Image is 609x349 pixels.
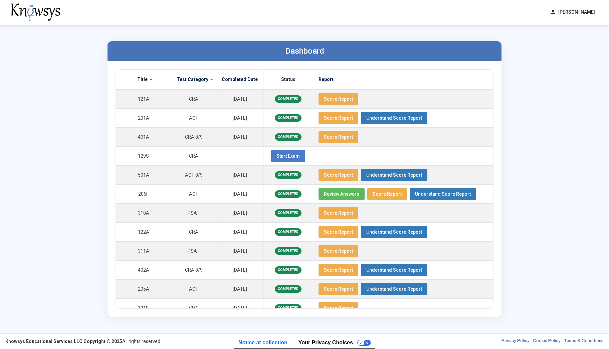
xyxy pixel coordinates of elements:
[275,247,301,255] span: COMPLETED
[171,279,216,298] td: ACT
[116,222,171,241] td: 122A
[366,115,422,121] span: Understand Score Report
[361,226,427,238] button: Understand Score Report
[116,279,171,298] td: 205A
[410,188,476,200] button: Understand Score Report
[263,70,313,90] th: Status
[216,165,263,184] td: [DATE]
[366,286,422,292] span: Understand Score Report
[177,76,208,82] label: Test Category
[233,337,293,348] a: Notice at collection
[275,190,301,198] span: COMPLETED
[546,7,599,18] button: person[PERSON_NAME]
[361,112,427,124] button: Understand Score Report
[216,298,263,317] td: [DATE]
[116,146,171,165] td: 129S
[501,338,530,345] a: Privacy Policy
[366,172,422,178] span: Understand Score Report
[216,108,263,127] td: [DATE]
[293,337,376,348] button: Your Privacy Choices
[324,305,353,311] span: Score Report
[324,210,353,216] span: Score Report
[319,283,358,295] button: Score Report
[171,165,216,184] td: ACT 8/9
[216,203,263,222] td: [DATE]
[171,260,216,279] td: CRA 8/9
[137,76,148,82] label: Title
[171,108,216,127] td: ACT
[366,267,422,273] span: Understand Score Report
[271,150,305,162] button: Start Exam
[216,222,263,241] td: [DATE]
[324,229,353,235] span: Score Report
[324,96,353,102] span: Score Report
[324,191,359,197] span: Review Answers
[319,264,358,276] button: Score Report
[216,89,263,108] td: [DATE]
[275,171,301,179] span: COMPLETED
[319,131,358,143] button: Score Report
[116,203,171,222] td: 310A
[319,169,358,181] button: Score Report
[319,188,365,200] button: Review Answers
[276,153,300,159] span: Start Exam
[324,172,353,178] span: Score Report
[116,298,171,317] td: 121B
[550,9,556,16] span: person
[324,267,353,273] span: Score Report
[285,46,324,56] label: Dashboard
[10,3,60,21] img: knowsys-logo.png
[275,133,301,141] span: COMPLETED
[361,283,427,295] button: Understand Score Report
[319,245,358,257] button: Score Report
[415,191,471,197] span: Understand Score Report
[116,108,171,127] td: 201A
[324,115,353,121] span: Score Report
[275,95,301,103] span: COMPLETED
[171,146,216,165] td: CRA
[319,207,358,219] button: Score Report
[116,127,171,146] td: 401A
[5,338,161,345] div: All rights reserved.
[275,304,301,312] span: COMPLETED
[222,76,258,82] label: Completed Date
[319,226,358,238] button: Score Report
[366,229,422,235] span: Understand Score Report
[116,260,171,279] td: 402A
[533,338,561,345] a: Cookie Policy
[171,222,216,241] td: CRA
[367,188,407,200] button: Score Report
[171,298,216,317] td: CRA
[275,228,301,236] span: COMPLETED
[171,127,216,146] td: CRA 8/9
[275,209,301,217] span: COMPLETED
[116,184,171,203] td: 206F
[324,286,353,292] span: Score Report
[275,266,301,274] span: COMPLETED
[319,93,358,105] button: Score Report
[319,112,358,124] button: Score Report
[216,127,263,146] td: [DATE]
[324,248,353,254] span: Score Report
[275,285,301,293] span: COMPLETED
[216,260,263,279] td: [DATE]
[171,184,216,203] td: ACT
[361,169,427,181] button: Understand Score Report
[373,191,402,197] span: Score Report
[216,241,263,260] td: [DATE]
[324,134,353,140] span: Score Report
[5,339,122,344] strong: Knowsys Educational Services LLC Copyright © 2025
[216,184,263,203] td: [DATE]
[319,302,358,314] button: Score Report
[361,264,427,276] button: Understand Score Report
[116,241,171,260] td: 311A
[116,165,171,184] td: 501A
[216,279,263,298] td: [DATE]
[171,89,216,108] td: CRA
[564,338,604,345] a: Terms & Conditions
[275,114,301,122] span: COMPLETED
[171,241,216,260] td: PSAT
[313,70,493,90] th: Report
[171,203,216,222] td: PSAT
[116,89,171,108] td: 121A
